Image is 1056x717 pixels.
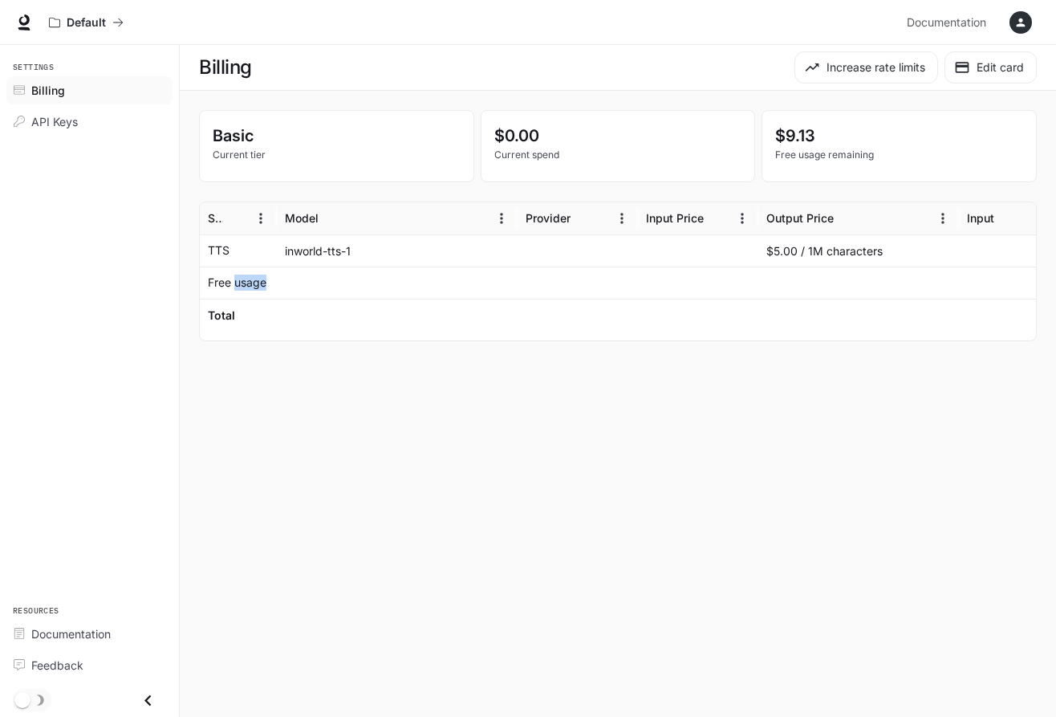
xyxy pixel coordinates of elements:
[931,206,955,230] button: Menu
[900,6,998,39] a: Documentation
[213,148,461,162] p: Current tier
[208,242,229,259] p: TTS
[277,234,518,267] div: inworld-tts-1
[42,6,131,39] button: All workspaces
[967,211,994,225] div: Input
[494,124,742,148] p: $0.00
[225,206,249,230] button: Sort
[14,691,30,708] span: Dark mode toggle
[526,211,571,225] div: Provider
[199,51,252,84] h1: Billing
[6,620,173,648] a: Documentation
[996,206,1020,230] button: Sort
[907,13,986,33] span: Documentation
[6,108,173,136] a: API Keys
[6,651,173,679] a: Feedback
[285,211,319,225] div: Model
[31,82,65,99] span: Billing
[208,275,266,291] p: Free usage
[730,206,754,230] button: Menu
[249,206,273,230] button: Menu
[494,148,742,162] p: Current spend
[835,206,859,230] button: Sort
[31,113,78,130] span: API Keys
[31,657,83,674] span: Feedback
[213,124,461,148] p: Basic
[775,148,1023,162] p: Free usage remaining
[1027,206,1051,230] button: Menu
[31,625,111,642] span: Documentation
[766,211,834,225] div: Output Price
[208,211,223,225] div: Service
[489,206,514,230] button: Menu
[775,124,1023,148] p: $9.13
[6,76,173,104] a: Billing
[572,206,596,230] button: Sort
[646,211,704,225] div: Input Price
[208,308,235,324] h6: Total
[320,206,344,230] button: Sort
[130,684,166,717] button: Close drawer
[67,16,106,30] p: Default
[705,206,729,230] button: Sort
[794,51,938,84] button: Increase rate limits
[610,206,634,230] button: Menu
[758,234,959,267] div: $5.00 / 1M characters
[944,51,1037,84] button: Edit card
